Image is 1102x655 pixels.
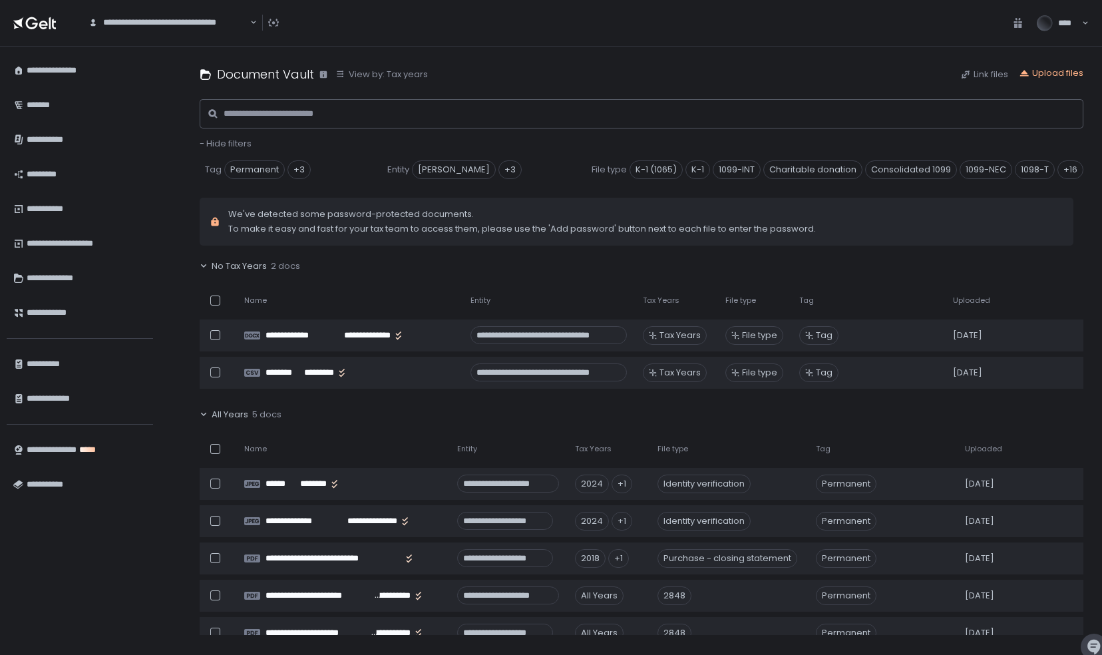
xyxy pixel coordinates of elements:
div: +3 [287,160,311,179]
span: Uploaded [953,296,990,306]
span: [DATE] [953,329,982,341]
span: File type [657,444,688,454]
button: View by: Tax years [335,69,428,81]
span: [DATE] [965,478,994,490]
span: Entity [470,296,490,306]
div: Purchase - closing statement [657,549,797,568]
span: Name [244,444,267,454]
span: [PERSON_NAME] [412,160,496,179]
span: [DATE] [953,367,982,379]
span: Uploaded [965,444,1002,454]
span: Tag [816,329,832,341]
span: Tag [816,444,830,454]
span: K-1 [685,160,710,179]
span: File type [742,367,777,379]
div: Identity verification [657,475,751,493]
span: - Hide filters [200,137,252,150]
h1: Document Vault [217,65,314,83]
span: Permanent [816,475,876,493]
span: File type [725,296,756,306]
span: Name [244,296,267,306]
span: Entity [457,444,477,454]
span: 5 docs [252,409,281,421]
span: 1099-NEC [960,160,1012,179]
div: +3 [498,160,522,179]
div: 2024 [575,512,609,531]
span: No Tax Years [212,260,267,272]
span: Tax Years [659,329,701,341]
span: Tax Years [659,367,701,379]
span: Entity [387,164,409,176]
span: File type [742,329,777,341]
span: To make it easy and fast for your tax team to access them, please use the 'Add password' button n... [228,223,816,235]
span: [DATE] [965,515,994,527]
button: Upload files [1019,67,1083,79]
div: Identity verification [657,512,751,531]
span: 1099-INT [713,160,761,179]
span: Permanent [816,512,876,531]
div: All Years [575,586,624,605]
span: All Years [212,409,248,421]
span: Tax Years [575,444,612,454]
span: Permanent [816,586,876,605]
span: 2 docs [271,260,300,272]
span: Permanent [816,624,876,642]
div: All Years [575,624,624,642]
span: Consolidated 1099 [865,160,957,179]
span: K-1 (1065) [630,160,683,179]
div: 2848 [657,586,691,605]
div: +1 [608,549,629,568]
span: [DATE] [965,627,994,639]
span: We've detected some password-protected documents. [228,208,816,220]
span: Permanent [816,549,876,568]
div: 2024 [575,475,609,493]
div: 2018 [575,549,606,568]
button: Link files [960,69,1008,81]
span: Charitable donation [763,160,862,179]
div: +1 [612,512,632,531]
button: - Hide filters [200,138,252,150]
div: +16 [1057,160,1083,179]
span: Tag [205,164,222,176]
span: [DATE] [965,552,994,564]
div: Search for option [80,9,257,37]
span: Permanent [224,160,285,179]
span: File type [592,164,627,176]
span: Tag [816,367,832,379]
span: Tag [799,296,814,306]
span: Tax Years [643,296,679,306]
span: [DATE] [965,590,994,602]
div: 2848 [657,624,691,642]
input: Search for option [89,29,249,42]
div: +1 [612,475,632,493]
span: 1098-T [1015,160,1055,179]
